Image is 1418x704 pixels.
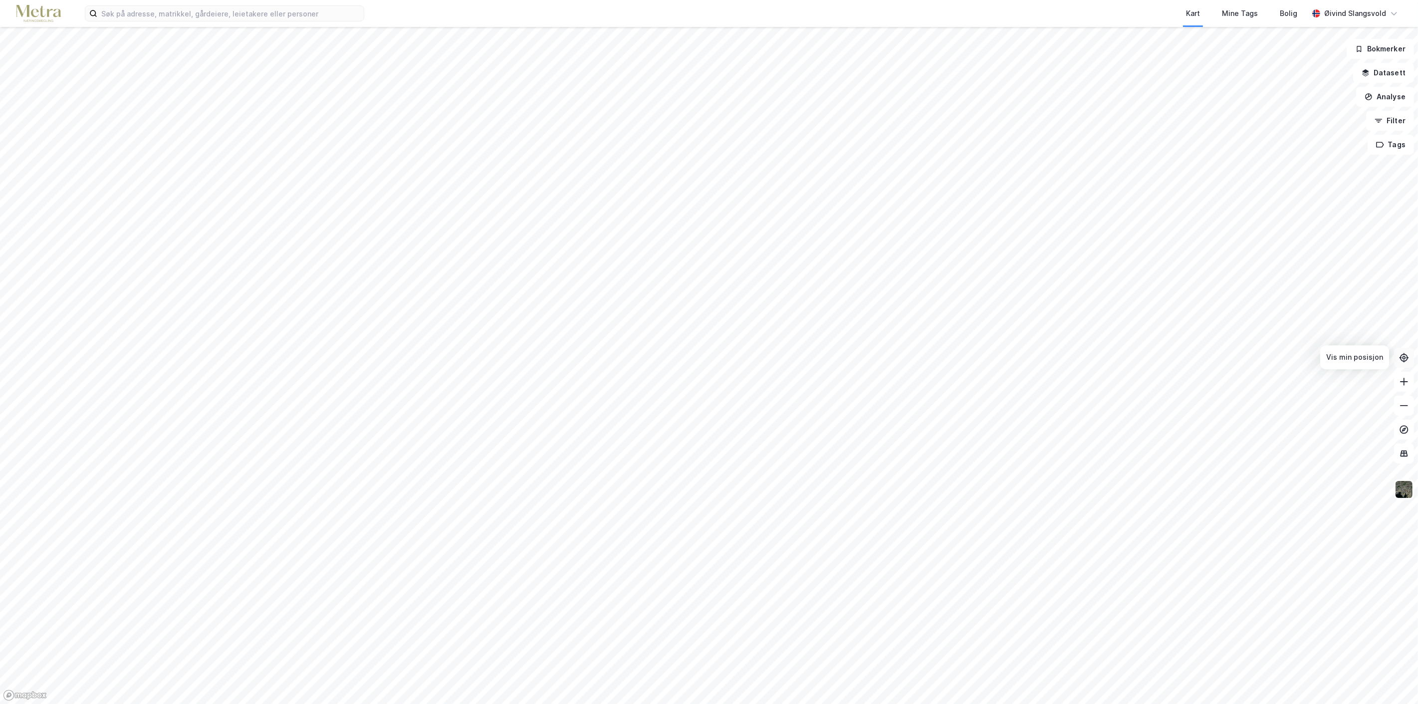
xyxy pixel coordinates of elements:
[1366,111,1414,131] button: Filter
[3,690,47,701] a: Mapbox homepage
[1324,7,1386,19] div: Øivind Slangsvold
[1347,39,1414,59] button: Bokmerker
[1368,135,1414,155] button: Tags
[1395,480,1414,499] img: 9k=
[16,5,61,22] img: metra-logo.256734c3b2bbffee19d4.png
[1368,656,1418,704] div: Kontrollprogram for chat
[1368,656,1418,704] iframe: Chat Widget
[1353,63,1414,83] button: Datasett
[1186,7,1200,19] div: Kart
[97,6,364,21] input: Søk på adresse, matrikkel, gårdeiere, leietakere eller personer
[1280,7,1297,19] div: Bolig
[1356,87,1414,107] button: Analyse
[1222,7,1258,19] div: Mine Tags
